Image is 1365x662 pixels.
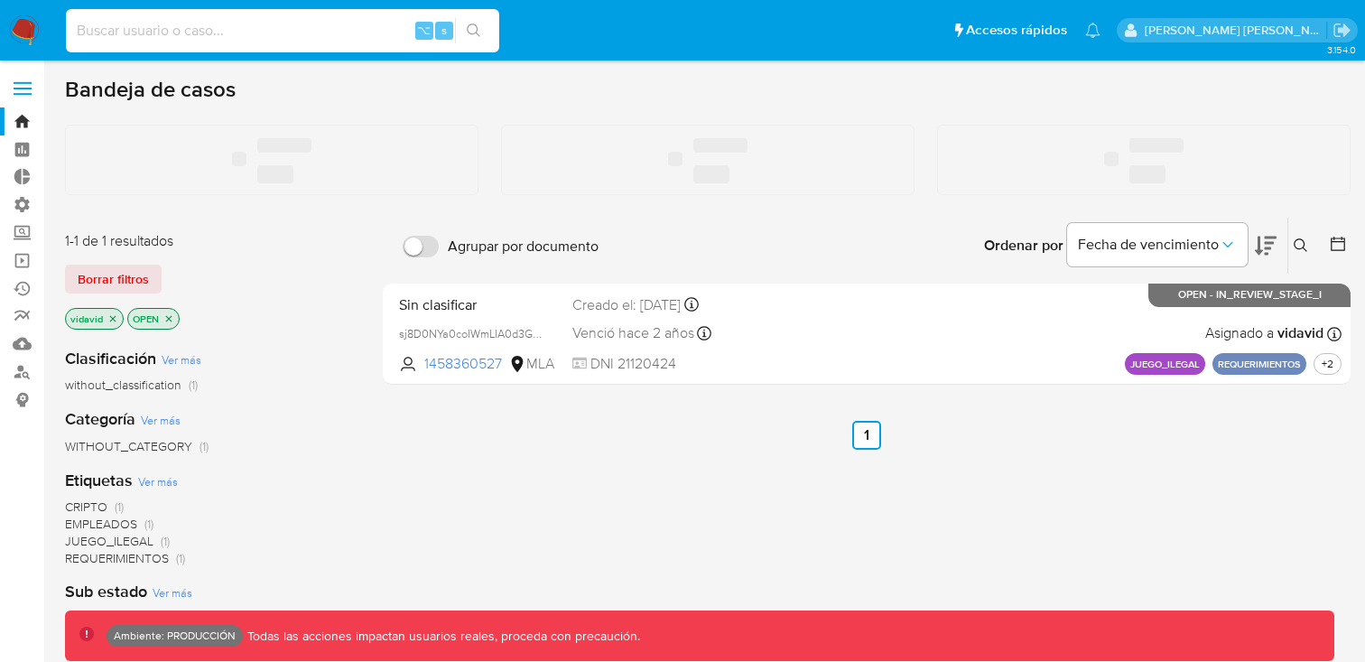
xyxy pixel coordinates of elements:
[1145,22,1327,39] p: victor.david@mercadolibre.com.co
[1332,21,1351,40] a: Salir
[1085,23,1100,38] a: Notificaciones
[66,19,499,42] input: Buscar usuario o caso...
[114,632,236,639] p: Ambiente: PRODUCCIÓN
[966,21,1067,40] span: Accesos rápidos
[455,18,492,43] button: search-icon
[441,22,447,39] span: s
[243,628,640,645] p: Todas las acciones impactan usuarios reales, proceda con precaución.
[417,22,431,39] span: ⌥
